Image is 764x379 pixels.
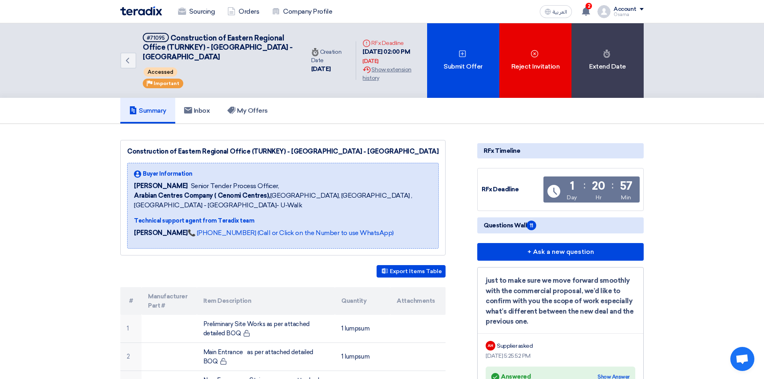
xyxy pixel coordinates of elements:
div: RFx Deadline [363,39,421,47]
span: Questions Wall [484,221,536,230]
div: [DATE] [311,65,350,74]
div: just to make sure we move forward smoothly with the commercial proposal, we’d like to confirm wit... [486,276,635,327]
div: 57 [620,180,632,192]
td: 1 lumpsum [335,315,390,343]
td: Main Entrance as per attached detailed BOQ [197,343,335,371]
button: Export Items Table [377,265,446,278]
th: Manufacturer Part # [142,287,197,315]
h5: Summary [129,107,166,115]
td: Preliminary Site Works as per attached detailed BOQ [197,315,335,343]
td: 1 lumpsum [335,343,390,371]
td: 2 [120,343,142,371]
div: RFx Deadline [482,185,542,194]
th: Quantity [335,287,390,315]
div: RFx Timeline [477,143,644,158]
a: Sourcing [172,3,221,20]
span: Important [154,81,179,86]
span: Senior Tender Process Officer, [191,181,279,191]
img: profile_test.png [598,5,610,18]
div: [DATE] 02:00 PM [363,47,421,65]
div: : [612,178,614,193]
div: Hr [596,193,601,202]
a: Inbox [175,98,219,124]
button: العربية [540,5,572,18]
h5: Construction of Eastern Regional Office (TURNKEY) - Nakheel Mall - Dammam [143,33,295,62]
div: Creation Date [311,48,350,65]
div: Day [567,193,577,202]
div: Show extension history [363,65,421,82]
span: [PERSON_NAME] [134,181,188,191]
div: Technical support agent from Teradix team [134,217,432,225]
div: : [584,178,586,193]
b: Arabian Centres Company ( Cenomi Centres), [134,192,270,199]
div: Supplier asked [497,342,533,350]
span: 2 [586,3,592,9]
span: Construction of Eastern Regional Office (TURNKEY) - [GEOGRAPHIC_DATA] - [GEOGRAPHIC_DATA] [143,34,293,61]
a: My Offers [219,98,277,124]
h5: Inbox [184,107,210,115]
td: 1 [120,315,142,343]
div: 20 [592,180,605,192]
div: Submit Offer [427,23,499,98]
span: العربية [553,9,567,15]
div: Min [621,193,631,202]
th: Attachments [390,287,446,315]
th: # [120,287,142,315]
a: Orders [221,3,265,20]
a: Open chat [730,347,754,371]
div: Extend Date [571,23,644,98]
a: Company Profile [265,3,338,20]
button: + Ask a new question [477,243,644,261]
span: Accessed [144,67,177,77]
span: [GEOGRAPHIC_DATA], [GEOGRAPHIC_DATA] ,[GEOGRAPHIC_DATA] - [GEOGRAPHIC_DATA]- U-Walk [134,191,432,210]
span: 11 [527,221,536,230]
span: Buyer Information [143,170,193,178]
h5: My Offers [227,107,268,115]
th: Item Description [197,287,335,315]
a: 📞 [PHONE_NUMBER] (Call or Click on the Number to use WhatsApp) [188,229,394,237]
div: Reject Invitation [499,23,571,98]
div: [DATE] [363,57,378,65]
div: AH [486,341,495,351]
div: 1 [570,180,574,192]
div: Construction of Eastern Regional Office (TURNKEY) - [GEOGRAPHIC_DATA] - [GEOGRAPHIC_DATA] [127,147,439,156]
div: #71095 [147,35,165,41]
img: Teradix logo [120,6,162,16]
div: Account [614,6,636,13]
div: Osama [614,12,644,17]
div: [DATE] 5:25:52 PM [486,352,635,360]
a: Summary [120,98,175,124]
strong: [PERSON_NAME] [134,229,188,237]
